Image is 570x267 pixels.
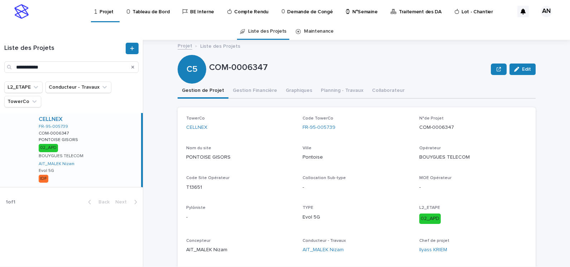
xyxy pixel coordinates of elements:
[209,62,488,73] p: COM-0006347
[303,116,333,121] span: Code TowerCo
[94,200,110,205] span: Back
[317,84,368,99] button: Planning - Travaux
[541,6,552,17] div: AN
[186,214,294,221] p: -
[4,81,43,93] button: L2_ETAPE
[419,124,527,131] p: COM-0006347
[303,206,313,210] span: TYPE
[39,144,58,152] div: 02_APD
[39,168,54,173] p: Evol 5G
[14,4,29,19] img: stacker-logo-s-only.png
[178,35,206,74] div: C5
[303,146,311,150] span: Ville
[419,246,447,254] a: Ilyass KRIEM
[281,84,317,99] button: Graphiques
[419,239,449,243] span: Chef de projet
[419,176,451,180] span: MOE Opérateur
[186,124,207,131] a: CELLNEX
[419,184,527,191] p: -
[419,146,441,150] span: Opérateur
[509,64,536,75] button: Edit
[186,146,211,150] span: Nom du site
[39,124,68,129] a: FR-95-005739
[39,116,63,123] a: CELLNEX
[248,23,286,40] a: Liste des Projets
[4,96,41,107] button: TowerCo
[200,42,240,50] p: Liste des Projets
[186,176,230,180] span: Code Site Opérateur
[186,239,211,243] span: Concepteur
[304,23,334,40] a: Maintenance
[4,44,124,52] h1: Liste des Projets
[186,246,294,254] p: AIT_MALEK Nizam
[303,214,410,221] p: Evol 5G
[39,136,79,142] p: PONTOISE GISORS
[112,199,143,205] button: Next
[419,154,527,161] p: BOUYGUES TELECOM
[419,116,444,121] span: N°de Projet
[419,206,440,210] span: L2_ETAPE
[82,199,112,205] button: Back
[39,161,74,167] a: AIT_MALEK Nizam
[186,116,205,121] span: TowerCo
[178,41,192,50] a: Projet
[39,154,83,159] p: BOUYGUES TELECOM
[303,124,335,131] a: FR-95-005739
[186,184,294,191] p: T13651
[4,61,139,73] input: Search
[303,184,410,191] p: -
[303,246,344,254] a: AIT_MALEK Nizam
[186,206,206,210] span: Pylôniste
[39,130,70,136] p: COM-0006347
[303,154,410,161] p: Pontoise
[522,67,531,72] span: Edit
[368,84,409,99] button: Collaborateur
[178,84,228,99] button: Gestion de Projet
[39,175,48,183] div: IDF
[303,176,346,180] span: Collocation Sub-type
[228,84,281,99] button: Gestion Financière
[419,214,441,224] div: 02_APD
[303,239,346,243] span: Conducteur - Travaux
[45,81,111,93] button: Conducteur - Travaux
[186,154,294,161] p: PONTOISE GISORS
[115,200,131,205] span: Next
